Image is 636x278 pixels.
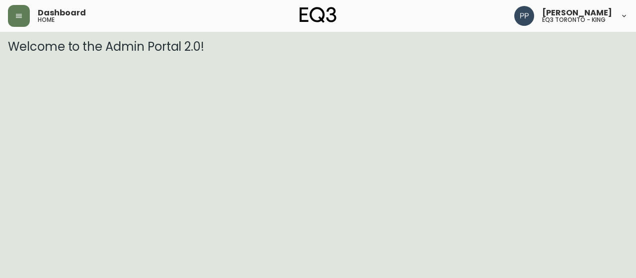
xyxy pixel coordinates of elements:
h5: eq3 toronto - king [542,17,606,23]
span: Dashboard [38,9,86,17]
img: logo [300,7,336,23]
h3: Welcome to the Admin Portal 2.0! [8,40,628,54]
h5: home [38,17,55,23]
img: 93ed64739deb6bac3372f15ae91c6632 [514,6,534,26]
span: [PERSON_NAME] [542,9,612,17]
